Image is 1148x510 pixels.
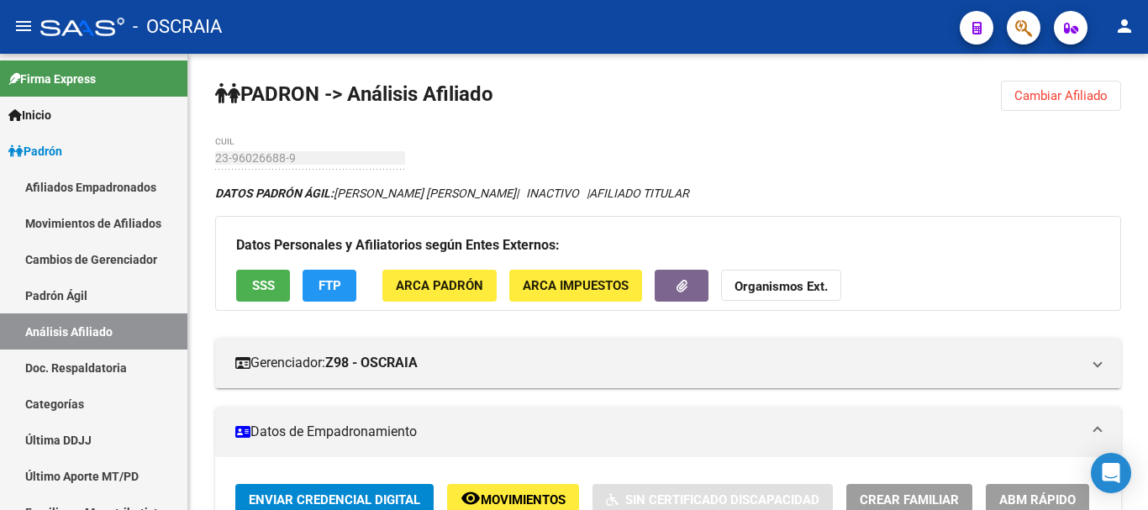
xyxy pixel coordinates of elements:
[215,187,689,200] i: | INACTIVO |
[325,354,418,372] strong: Z98 - OSCRAIA
[625,492,819,507] span: Sin Certificado Discapacidad
[481,492,566,507] span: Movimientos
[215,407,1121,457] mat-expansion-panel-header: Datos de Empadronamiento
[396,279,483,294] span: ARCA Padrón
[215,82,493,106] strong: PADRON -> Análisis Afiliado
[252,279,275,294] span: SSS
[13,16,34,36] mat-icon: menu
[8,106,51,124] span: Inicio
[215,187,334,200] strong: DATOS PADRÓN ÁGIL:
[589,187,689,200] span: AFILIADO TITULAR
[133,8,222,45] span: - OSCRAIA
[735,280,828,295] strong: Organismos Ext.
[382,270,497,301] button: ARCA Padrón
[249,492,420,507] span: Enviar Credencial Digital
[721,270,841,301] button: Organismos Ext.
[8,70,96,88] span: Firma Express
[1091,453,1131,493] div: Open Intercom Messenger
[523,279,629,294] span: ARCA Impuestos
[235,354,1081,372] mat-panel-title: Gerenciador:
[8,142,62,160] span: Padrón
[999,492,1076,507] span: ABM Rápido
[1114,16,1135,36] mat-icon: person
[1001,81,1121,111] button: Cambiar Afiliado
[319,279,341,294] span: FTP
[235,423,1081,441] mat-panel-title: Datos de Empadronamiento
[1014,88,1108,103] span: Cambiar Afiliado
[860,492,959,507] span: Crear Familiar
[461,488,481,508] mat-icon: remove_red_eye
[236,234,1100,257] h3: Datos Personales y Afiliatorios según Entes Externos:
[236,270,290,301] button: SSS
[509,270,642,301] button: ARCA Impuestos
[303,270,356,301] button: FTP
[215,187,516,200] span: [PERSON_NAME] [PERSON_NAME]
[215,338,1121,388] mat-expansion-panel-header: Gerenciador:Z98 - OSCRAIA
